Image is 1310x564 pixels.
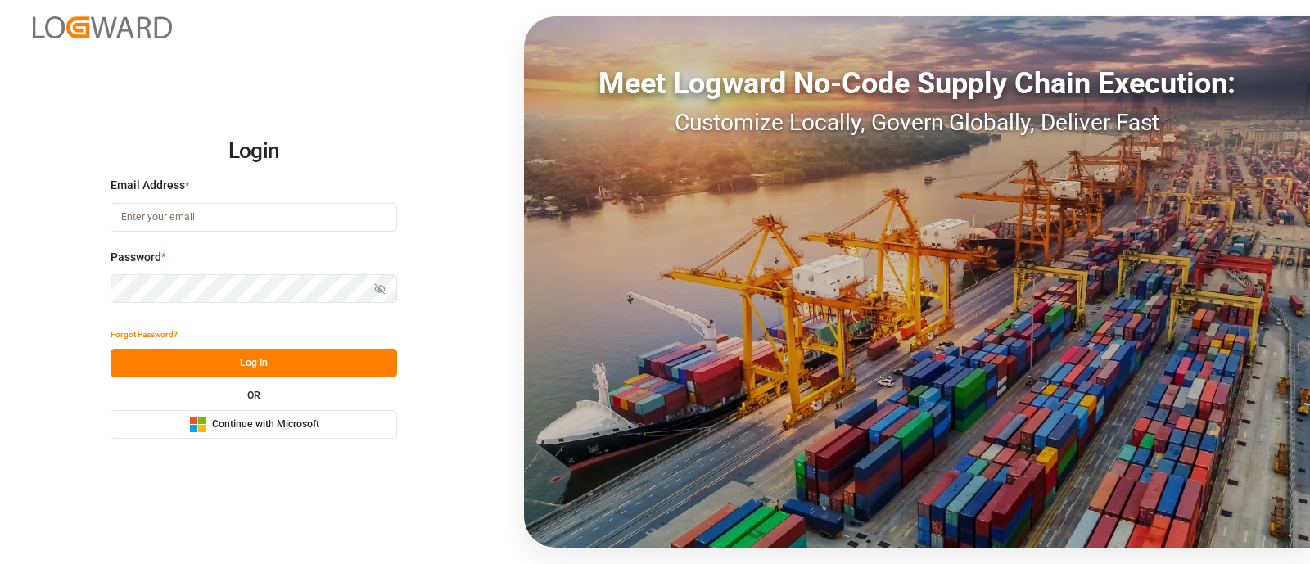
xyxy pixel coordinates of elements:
[524,106,1310,140] div: Customize Locally, Govern Globally, Deliver Fast
[111,177,185,194] span: Email Address
[524,61,1310,106] div: Meet Logward No-Code Supply Chain Execution:
[212,417,319,432] span: Continue with Microsoft
[111,249,161,266] span: Password
[33,16,172,38] img: Logward_new_orange.png
[111,410,397,439] button: Continue with Microsoft
[247,390,260,400] small: OR
[111,203,397,232] input: Enter your email
[111,320,178,349] button: Forgot Password?
[111,125,397,178] h2: Login
[111,349,397,377] button: Log In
